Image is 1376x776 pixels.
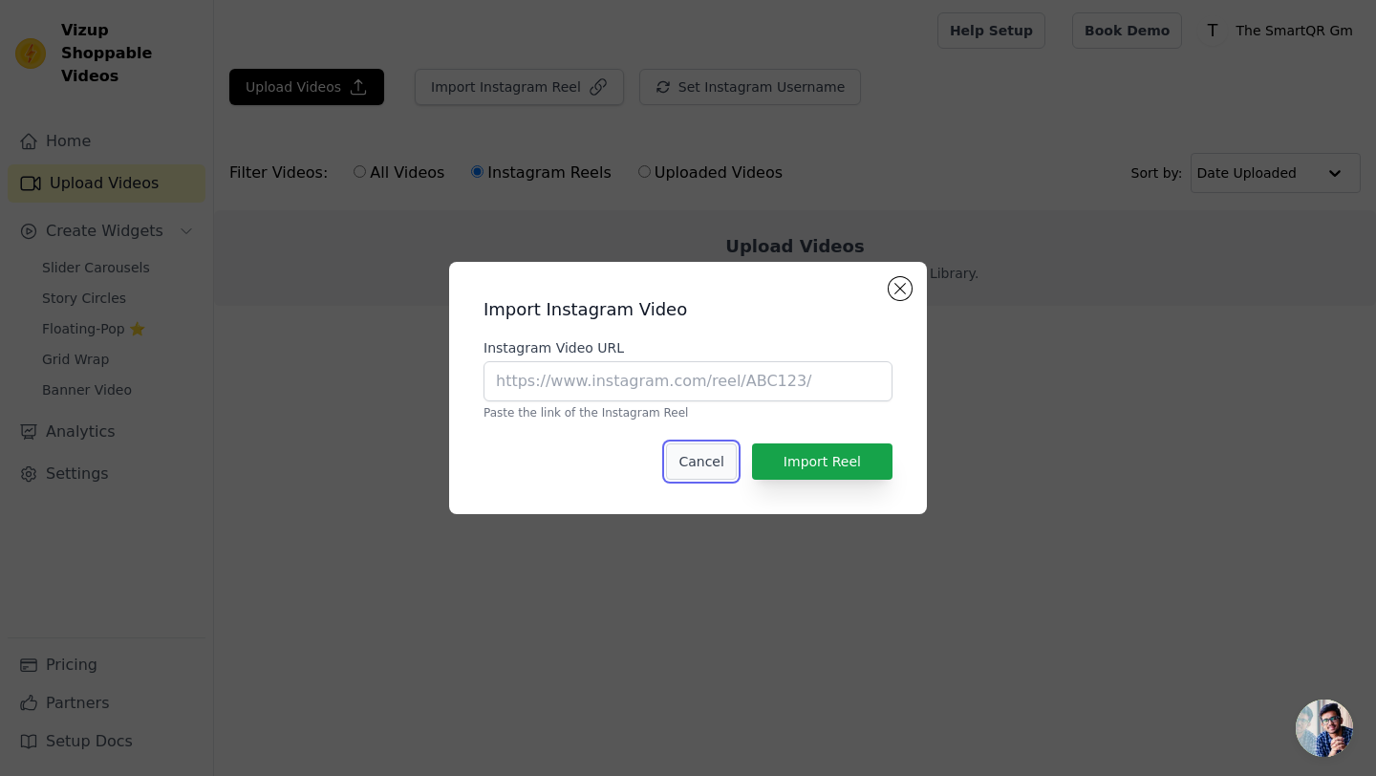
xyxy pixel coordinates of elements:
button: Import Reel [752,443,892,480]
input: https://www.instagram.com/reel/ABC123/ [484,361,892,401]
label: Instagram Video URL [484,338,892,357]
a: Open chat [1296,700,1353,757]
h2: Import Instagram Video [484,296,892,323]
p: Paste the link of the Instagram Reel [484,405,892,420]
button: Cancel [666,443,736,480]
button: Close modal [889,277,912,300]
